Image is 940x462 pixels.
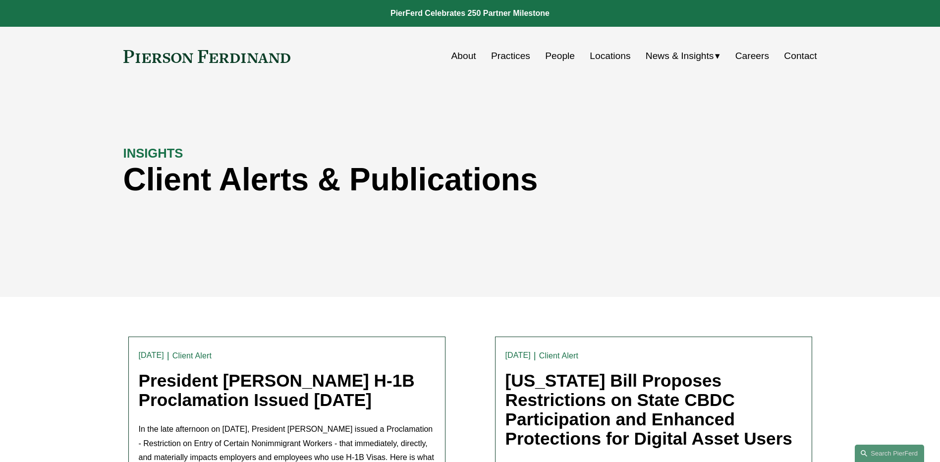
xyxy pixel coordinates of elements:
a: [US_STATE] Bill Proposes Restrictions on State CBDC Participation and Enhanced Protections for Di... [505,371,792,448]
a: People [545,47,575,65]
a: Client Alert [539,351,578,360]
a: Careers [735,47,769,65]
span: News & Insights [646,48,714,65]
h1: Client Alerts & Publications [123,162,644,198]
time: [DATE] [505,351,531,359]
a: President [PERSON_NAME] H-1B Proclamation Issued [DATE] [139,371,415,409]
a: Client Alert [172,351,212,360]
a: About [451,47,476,65]
a: Search this site [855,445,924,462]
a: folder dropdown [646,47,720,65]
strong: INSIGHTS [123,146,183,160]
a: Locations [590,47,630,65]
a: Contact [784,47,817,65]
a: Practices [491,47,530,65]
time: [DATE] [139,351,164,359]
